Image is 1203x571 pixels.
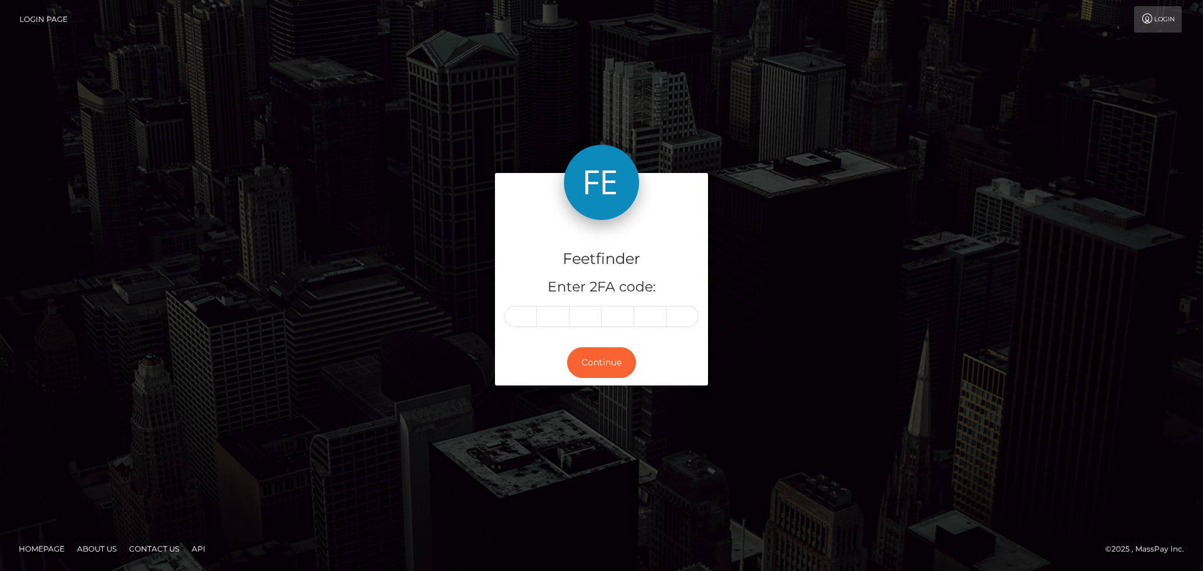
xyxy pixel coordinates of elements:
[14,539,70,558] a: Homepage
[504,278,699,297] h5: Enter 2FA code:
[504,248,699,270] h4: Feetfinder
[1134,6,1182,33] a: Login
[187,539,211,558] a: API
[19,6,68,33] a: Login Page
[72,539,122,558] a: About Us
[567,347,636,378] button: Continue
[124,539,184,558] a: Contact Us
[1105,542,1194,556] div: © 2025 , MassPay Inc.
[564,145,639,220] img: Feetfinder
